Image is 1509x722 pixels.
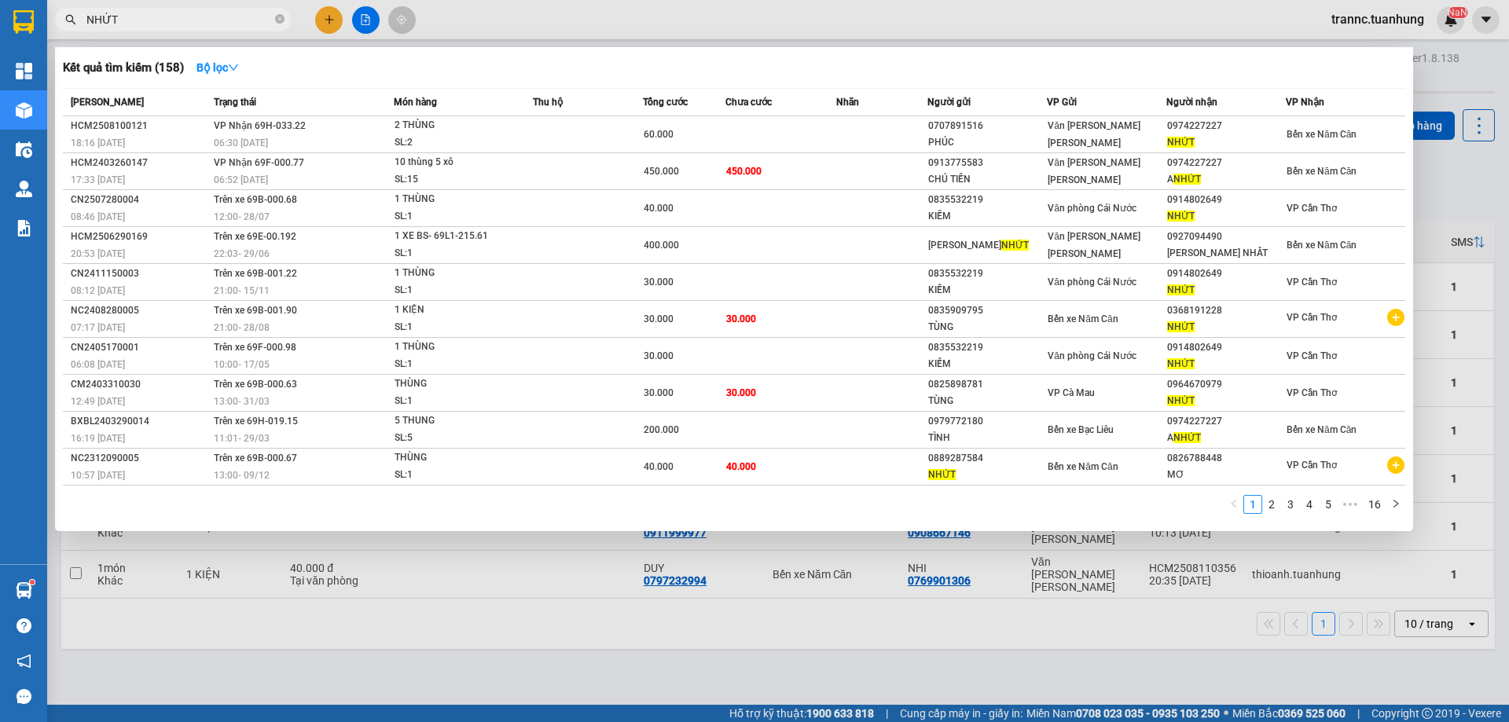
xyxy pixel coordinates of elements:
div: 0913775583 [928,155,1046,171]
div: TÌNH [928,430,1046,446]
span: NHỨT [1167,137,1195,148]
img: solution-icon [16,220,32,236]
span: 11:01 - 29/03 [214,433,270,444]
div: SL: 1 [395,245,512,262]
div: SL: 1 [395,467,512,484]
span: 30.000 [644,387,674,398]
div: 1 KIỆN [395,302,512,319]
span: 12:00 - 28/07 [214,211,270,222]
span: Món hàng [394,97,437,108]
span: Văn phòng Cái Nước [1048,277,1136,288]
span: 200.000 [644,424,679,435]
img: warehouse-icon [16,102,32,119]
span: 450.000 [726,166,762,177]
a: 16 [1364,496,1386,513]
span: Văn [PERSON_NAME] [PERSON_NAME] [1048,157,1140,185]
li: Previous Page [1224,495,1243,514]
span: 30.000 [644,313,674,324]
span: VP Cần Thơ [1287,312,1337,323]
a: 5 [1320,496,1337,513]
span: 10:00 - 17/05 [214,359,270,370]
img: warehouse-icon [16,181,32,197]
div: SL: 1 [395,282,512,299]
span: 30.000 [644,350,674,361]
span: 16:19 [DATE] [71,433,125,444]
div: CN2507280004 [71,192,209,208]
div: HCM2403260147 [71,155,209,171]
span: 06:30 [DATE] [214,137,268,148]
div: SL: 1 [395,319,512,336]
div: TÙNG [928,393,1046,409]
span: Bến xe Năm Căn [1287,424,1357,435]
div: CM2403310030 [71,376,209,393]
div: 2 THÙNG [395,117,512,134]
span: NHỨT [1167,321,1195,332]
span: 06:52 [DATE] [214,174,268,185]
span: phone [90,57,103,70]
span: 30.000 [644,277,674,288]
div: SL: 1 [395,356,512,373]
span: close-circle [275,13,285,27]
div: 0889287584 [928,450,1046,467]
span: NHỨT [1167,358,1195,369]
div: CN2411150003 [71,266,209,282]
li: 3 [1281,495,1300,514]
span: Văn [PERSON_NAME] [PERSON_NAME] [1048,231,1140,259]
div: [PERSON_NAME] [928,237,1046,254]
span: Người nhận [1166,97,1217,108]
div: HCM2506290169 [71,229,209,245]
div: 0825898781 [928,376,1046,393]
div: 0927094490 [1167,229,1285,245]
div: SL: 1 [395,393,512,410]
div: 0974227227 [1167,118,1285,134]
span: 06:08 [DATE] [71,359,125,370]
div: A [1167,430,1285,446]
div: 0707891516 [928,118,1046,134]
span: 20:53 [DATE] [71,248,125,259]
span: 07:17 [DATE] [71,322,125,333]
span: Bến xe Năm Căn [1287,240,1357,251]
span: VP Gửi [1047,97,1077,108]
div: NC2408280005 [71,302,209,319]
span: VP Cần Thơ [1287,203,1337,214]
span: ••• [1338,495,1363,514]
span: Người gửi [927,97,971,108]
div: 0974227227 [1167,155,1285,171]
li: 16 [1363,495,1386,514]
span: 30.000 [726,387,756,398]
span: search [65,14,76,25]
span: 13:00 - 09/12 [214,470,270,481]
span: 12:49 [DATE] [71,396,125,407]
span: Bến xe Năm Căn [1048,313,1118,324]
div: 0914802649 [1167,192,1285,208]
div: 0835532219 [928,192,1046,208]
span: question-circle [17,618,31,633]
span: VP Cần Thơ [1287,350,1337,361]
div: 0974227227 [1167,413,1285,430]
span: left [1229,499,1239,508]
li: Next Page [1386,495,1405,514]
div: 10 thùng 5 xô [395,154,512,171]
div: NC2312090005 [71,450,209,467]
span: Trên xe 69F-000.98 [214,342,296,353]
img: warehouse-icon [16,141,32,158]
sup: 1 [30,580,35,585]
span: 08:46 [DATE] [71,211,125,222]
h3: Kết quả tìm kiếm ( 158 ) [63,60,184,76]
span: Nhãn [836,97,859,108]
span: down [228,62,239,73]
button: right [1386,495,1405,514]
span: Trạng thái [214,97,256,108]
div: 0368191228 [1167,302,1285,319]
div: 5 THUNG [395,412,512,430]
span: 21:00 - 15/11 [214,285,270,296]
div: A [1167,171,1285,188]
span: Chưa cước [725,97,772,108]
span: VP Nhận [1286,97,1324,108]
span: 40.000 [726,461,756,472]
div: 0835909795 [928,302,1046,319]
span: [PERSON_NAME] [71,97,144,108]
div: SL: 1 [395,208,512,225]
span: VP Cần Thơ [1287,460,1337,471]
span: 21:00 - 28/08 [214,322,270,333]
